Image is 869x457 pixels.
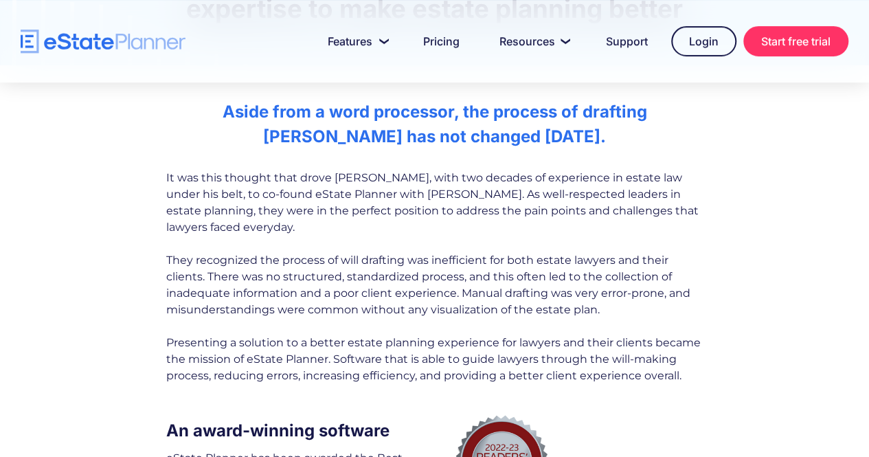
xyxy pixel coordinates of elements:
[166,100,703,149] h2: Aside from a word processor, the process of drafting [PERSON_NAME] has not changed [DATE].
[21,30,185,54] a: home
[311,27,400,55] a: Features
[166,419,428,443] h2: An award-winning software
[407,27,476,55] a: Pricing
[743,26,848,56] a: Start free trial
[671,26,736,56] a: Login
[166,170,703,384] div: It was this thought that drove [PERSON_NAME], with two decades of experience in estate law under ...
[589,27,664,55] a: Support
[483,27,583,55] a: Resources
